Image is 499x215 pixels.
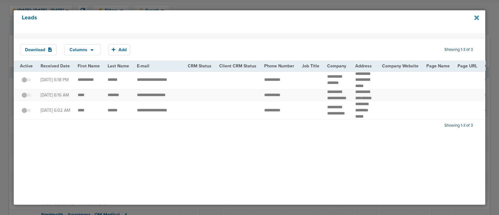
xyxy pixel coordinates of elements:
[137,63,149,69] span: E-mail
[378,61,422,71] th: Company Website
[444,123,473,128] span: Showing 1-3 of 3
[444,47,473,52] span: Showing 1-3 of 3
[298,61,323,71] th: Job Title
[422,61,453,71] th: Page Name
[78,63,100,69] span: First Name
[323,61,351,71] th: Company
[37,71,74,89] td: [DATE] 6:18 PM
[351,61,378,71] th: Address
[216,61,260,71] th: Client CRM Status
[108,44,130,55] button: Add
[188,63,211,69] span: CRM Status
[20,63,33,69] span: Active
[22,14,433,29] h4: Leads
[37,89,74,101] td: [DATE] 6:16 AM
[458,63,477,69] span: Page URL
[70,48,87,52] span: Columns
[20,44,57,55] button: Download
[108,63,129,69] span: Last Name
[119,47,127,52] span: Add
[41,63,70,69] span: Received Date
[37,101,74,120] td: [DATE] 6:02 AM
[264,63,294,69] span: Phone Number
